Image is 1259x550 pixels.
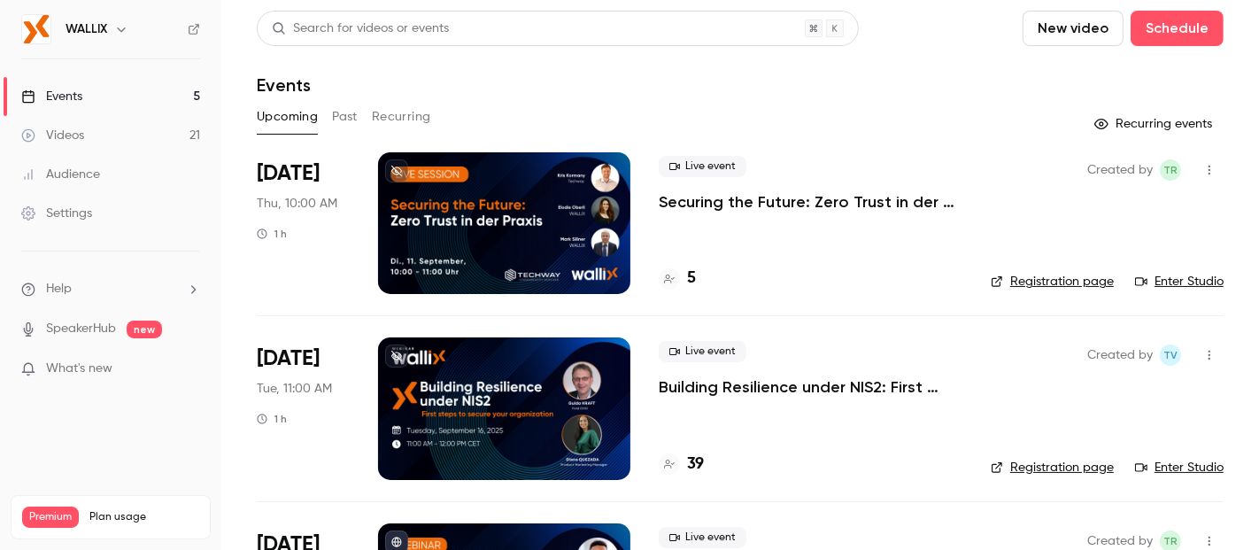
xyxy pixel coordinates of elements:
[991,273,1114,290] a: Registration page
[1163,159,1178,181] span: TR
[89,510,199,524] span: Plan usage
[21,205,92,222] div: Settings
[21,88,82,105] div: Events
[659,527,746,548] span: Live event
[257,412,287,426] div: 1 h
[1087,345,1153,366] span: Created by
[1160,159,1181,181] span: Thomas Reinhard
[46,280,72,298] span: Help
[687,453,704,476] h4: 39
[272,19,449,38] div: Search for videos or events
[46,360,112,378] span: What's new
[1160,345,1181,366] span: Thu Vu
[659,156,746,177] span: Live event
[257,159,320,188] span: [DATE]
[659,453,704,476] a: 39
[1131,11,1224,46] button: Schedule
[332,103,358,131] button: Past
[22,15,50,43] img: WALLIX
[257,345,320,373] span: [DATE]
[659,267,696,290] a: 5
[257,380,332,398] span: Tue, 11:00 AM
[257,195,337,213] span: Thu, 10:00 AM
[257,337,350,479] div: Sep 16 Tue, 11:00 AM (Europe/Paris)
[687,267,696,290] h4: 5
[659,191,962,213] a: Securing the Future: Zero Trust in der Praxis – mit WALLIX und Techway
[179,361,200,377] iframe: Noticeable Trigger
[66,20,107,38] h6: WALLIX
[46,320,116,338] a: SpeakerHub
[1163,345,1178,366] span: TV
[21,127,84,144] div: Videos
[1023,11,1124,46] button: New video
[257,152,350,294] div: Sep 11 Thu, 10:00 AM (Europe/Paris)
[1086,110,1224,138] button: Recurring events
[21,280,200,298] li: help-dropdown-opener
[257,227,287,241] div: 1 h
[1087,159,1153,181] span: Created by
[257,74,311,96] h1: Events
[1135,273,1224,290] a: Enter Studio
[659,341,746,362] span: Live event
[659,376,962,398] a: Building Resilience under NIS2: First steps to secure your organization
[991,459,1114,476] a: Registration page
[127,321,162,338] span: new
[257,103,318,131] button: Upcoming
[22,507,79,528] span: Premium
[1135,459,1224,476] a: Enter Studio
[372,103,431,131] button: Recurring
[21,166,100,183] div: Audience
